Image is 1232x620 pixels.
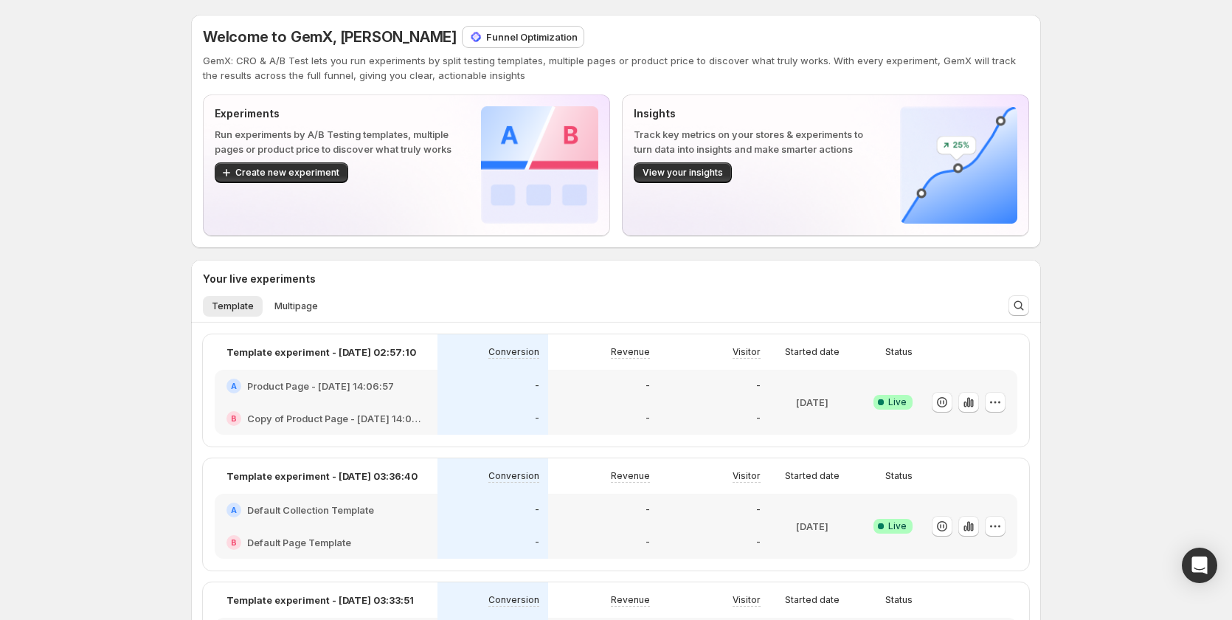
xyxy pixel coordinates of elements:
[888,396,907,408] span: Live
[247,503,374,517] h2: Default Collection Template
[535,537,539,548] p: -
[611,470,650,482] p: Revenue
[785,594,840,606] p: Started date
[215,162,348,183] button: Create new experiment
[733,346,761,358] p: Visitor
[900,106,1017,224] img: Insights
[646,413,650,424] p: -
[796,519,828,534] p: [DATE]
[488,594,539,606] p: Conversion
[1008,295,1029,316] button: Search and filter results
[888,520,907,532] span: Live
[756,380,761,392] p: -
[226,469,418,483] p: Template experiment - [DATE] 03:36:40
[226,345,416,359] p: Template experiment - [DATE] 02:57:10
[247,535,351,550] h2: Default Page Template
[488,346,539,358] p: Conversion
[611,594,650,606] p: Revenue
[231,538,237,547] h2: B
[785,470,840,482] p: Started date
[535,380,539,392] p: -
[885,594,913,606] p: Status
[885,346,913,358] p: Status
[215,127,457,156] p: Run experiments by A/B Testing templates, multiple pages or product price to discover what truly ...
[733,594,761,606] p: Visitor
[481,106,598,224] img: Experiments
[215,106,457,121] p: Experiments
[247,379,394,393] h2: Product Page - [DATE] 14:06:57
[235,167,339,179] span: Create new experiment
[885,470,913,482] p: Status
[634,127,876,156] p: Track key metrics on your stores & experiments to turn data into insights and make smarter actions
[785,346,840,358] p: Started date
[212,300,254,312] span: Template
[274,300,318,312] span: Multipage
[535,413,539,424] p: -
[231,414,237,423] h2: B
[1182,548,1217,583] div: Open Intercom Messenger
[535,504,539,516] p: -
[226,593,414,607] p: Template experiment - [DATE] 03:33:51
[611,346,650,358] p: Revenue
[203,272,316,286] h3: Your live experiments
[646,380,650,392] p: -
[247,411,426,426] h2: Copy of Product Page - [DATE] 14:06:57
[756,413,761,424] p: -
[634,106,876,121] p: Insights
[468,30,483,44] img: Funnel Optimization
[203,28,457,46] span: Welcome to GemX, [PERSON_NAME]
[231,506,237,514] h2: A
[634,162,732,183] button: View your insights
[643,167,723,179] span: View your insights
[231,382,237,390] h2: A
[646,537,650,548] p: -
[796,395,828,410] p: [DATE]
[486,30,578,44] p: Funnel Optimization
[756,537,761,548] p: -
[733,470,761,482] p: Visitor
[646,504,650,516] p: -
[203,53,1029,83] p: GemX: CRO & A/B Test lets you run experiments by split testing templates, multiple pages or produ...
[756,504,761,516] p: -
[488,470,539,482] p: Conversion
